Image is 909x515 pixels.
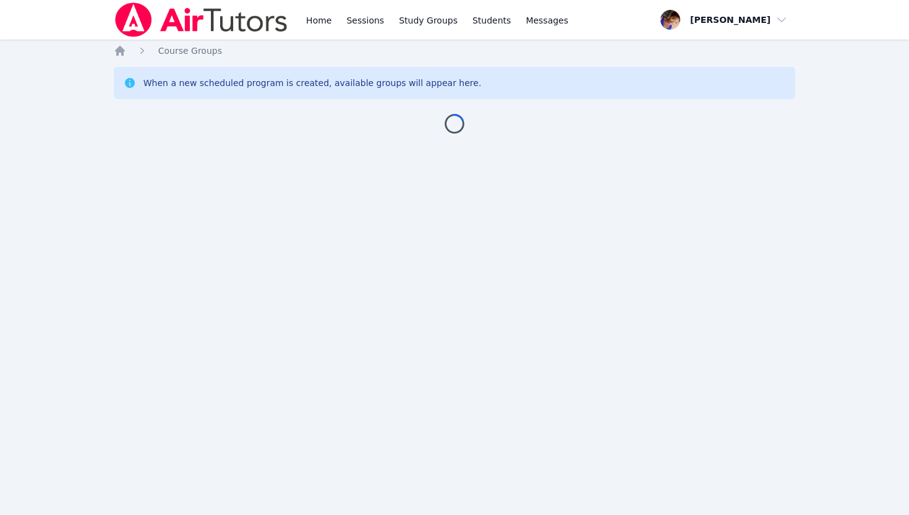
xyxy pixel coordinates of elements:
[526,14,568,27] span: Messages
[158,45,222,57] a: Course Groups
[158,46,222,56] span: Course Groups
[143,77,482,89] div: When a new scheduled program is created, available groups will appear here.
[114,2,289,37] img: Air Tutors
[114,45,796,57] nav: Breadcrumb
